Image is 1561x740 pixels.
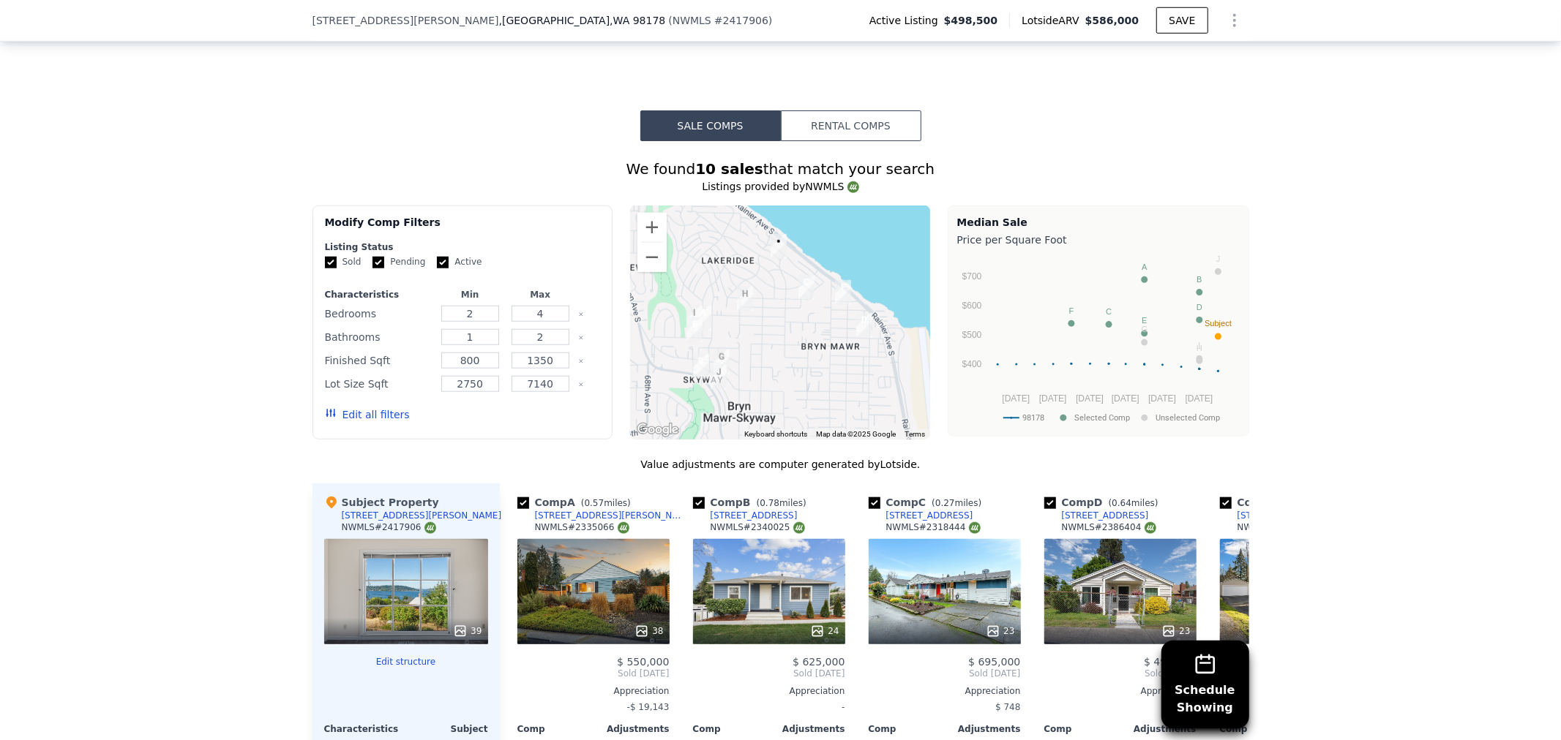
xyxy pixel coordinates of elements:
[594,723,670,735] div: Adjustments
[944,13,998,28] span: $498,500
[711,521,805,534] div: NWMLS # 2340025
[869,668,1021,679] span: Sold [DATE]
[1185,393,1213,404] text: [DATE]
[693,697,845,717] div: -
[708,344,735,380] div: 7510 S 120th St
[325,241,600,253] div: Listing Status
[962,271,981,282] text: $700
[957,250,1240,433] svg: A chart.
[693,723,769,735] div: Comp
[765,228,793,265] div: 10658 Laurel Ln S
[962,301,981,311] text: $600
[634,420,682,439] img: Google
[850,307,878,344] div: 8548 S 115th Pl
[517,685,670,697] div: Appreciation
[693,685,845,697] div: Appreciation
[751,498,812,508] span: ( miles)
[325,303,433,324] div: Bedrooms
[1148,393,1176,404] text: [DATE]
[1044,668,1197,679] span: Sold [DATE]
[325,215,600,241] div: Modify Comp Filters
[578,312,584,317] button: Clear
[324,495,439,510] div: Subject Property
[1002,393,1030,404] text: [DATE]
[312,457,1249,472] div: Value adjustments are computer generated by Lotside .
[610,15,665,26] span: , WA 98178
[517,723,594,735] div: Comp
[499,13,666,28] span: , [GEOGRAPHIC_DATA]
[324,723,406,735] div: Characteristics
[714,15,768,26] span: # 2417906
[325,289,433,301] div: Characteristics
[1197,275,1202,284] text: B
[986,624,1014,638] div: 23
[957,230,1240,250] div: Price per Square Foot
[617,656,669,668] span: $ 550,000
[578,335,584,341] button: Clear
[517,495,637,510] div: Comp A
[325,256,362,268] label: Sold
[1120,723,1197,735] div: Adjustments
[1068,306,1074,315] text: F
[1220,510,1325,521] a: [STREET_ADDRESS]
[373,257,384,268] input: Pending
[695,160,763,178] strong: 10 sales
[886,510,973,521] div: [STREET_ADDRESS]
[793,656,845,668] span: $ 625,000
[1085,15,1139,26] span: $586,000
[1216,254,1220,263] text: J
[705,359,733,396] div: 12023 75th Ave S
[1156,7,1208,34] button: SAVE
[681,312,708,348] div: 7209 S 115th St
[693,495,812,510] div: Comp B
[342,521,436,534] div: NWMLS # 2417906
[1197,303,1202,312] text: D
[535,510,687,521] div: [STREET_ADDRESS][PERSON_NAME]
[687,348,715,385] div: 11918 Renton Ave S
[637,213,667,242] button: Zoom in
[1220,723,1296,735] div: Comp
[312,179,1249,194] div: Listings provided by NWMLS
[575,498,637,508] span: ( miles)
[769,723,845,735] div: Adjustments
[438,289,502,301] div: Min
[1038,393,1066,404] text: [DATE]
[325,327,433,347] div: Bathrooms
[1074,413,1130,423] text: Selected Comp
[668,13,772,28] div: ( )
[673,15,711,26] span: NWMLS
[711,510,798,521] div: [STREET_ADDRESS]
[1156,413,1220,423] text: Unselected Comp
[1197,344,1202,352] text: H
[1161,624,1190,638] div: 23
[968,656,1020,668] span: $ 695,000
[437,257,449,268] input: Active
[962,359,981,369] text: $400
[1112,498,1131,508] span: 0.64
[760,498,779,508] span: 0.78
[508,289,572,301] div: Max
[693,668,845,679] span: Sold [DATE]
[1238,521,1332,534] div: NWMLS # 2336682
[869,723,945,735] div: Comp
[869,13,944,28] span: Active Listing
[1220,6,1249,35] button: Show Options
[373,256,425,268] label: Pending
[935,498,955,508] span: 0.27
[957,215,1240,230] div: Median Sale
[325,374,433,394] div: Lot Size Sqft
[1022,13,1085,28] span: Lotside ARV
[1238,510,1325,521] div: [STREET_ADDRESS]
[745,429,808,439] button: Keyboard shortcuts
[453,624,482,638] div: 39
[731,281,759,317] div: 7615 S 113th St
[640,110,781,141] button: Sale Comps
[1142,263,1148,271] text: A
[926,498,987,508] span: ( miles)
[1062,521,1156,534] div: NWMLS # 2386404
[637,243,667,272] button: Zoom out
[325,407,410,422] button: Edit all filters
[517,668,670,679] span: Sold [DATE]
[829,274,857,311] div: 8435 S 112th St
